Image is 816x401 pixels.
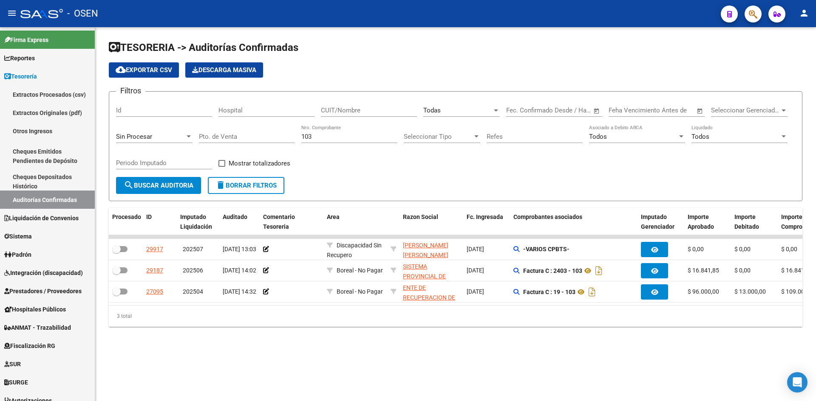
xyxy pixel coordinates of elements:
span: Hospitales Públicos [4,305,66,314]
span: $ 0,00 [734,246,751,252]
div: 29187 [146,266,163,275]
span: Imputado Liquidación [180,213,212,230]
span: 202506 [183,267,203,274]
span: [DATE] 14:32 [223,288,256,295]
input: End date [541,107,583,114]
span: SUR [4,359,21,369]
span: Comprobantes asociados [513,213,582,220]
button: Open calendar [695,106,705,116]
i: Descargar documento [593,264,604,278]
strong: -VARIOS CPBTS- [523,246,569,252]
button: Exportar CSV [109,62,179,78]
span: [DATE] [467,267,484,274]
datatable-header-cell: Imputado Gerenciador [637,208,684,236]
span: $ 96.000,00 [688,288,719,295]
span: [DATE] 14:02 [223,267,256,274]
span: $ 13.000,00 [734,288,766,295]
span: Buscar Auditoria [124,182,193,189]
span: $ 0,00 [781,246,797,252]
span: Sistema [4,232,32,241]
span: Reportes [4,53,35,63]
span: 202507 [183,246,203,252]
div: - 30718615700 [403,283,460,301]
mat-icon: search [124,180,134,190]
mat-icon: person [799,8,809,18]
span: Seleccionar Tipo [404,133,473,140]
datatable-header-cell: Procesado [109,208,143,236]
span: ANMAT - Trazabilidad [4,323,71,332]
div: 27095 [146,287,163,297]
span: Firma Express [4,35,48,45]
div: - 30691822849 [403,262,460,280]
span: ENTE DE RECUPERACION DE FONDOS PARA EL FORTALECIMIENTO DEL SISTEMA DE SALUD DE MENDOZA (REFORSAL)... [403,284,459,349]
button: Buscar Auditoria [116,177,201,194]
datatable-header-cell: Razon Social [399,208,463,236]
span: - OSEN [67,4,98,23]
span: Discapacidad Sin Recupero [327,242,382,258]
div: 3 total [109,306,802,327]
span: [DATE] [467,288,484,295]
span: Area [327,213,340,220]
span: Fiscalización RG [4,341,55,351]
span: $ 109.000,00 [781,288,816,295]
span: Boreal - No Pagar [337,288,383,295]
span: Procesado [112,213,141,220]
div: - 27292513432 [403,241,460,258]
span: $ 0,00 [734,267,751,274]
span: $ 16.841,85 [688,267,719,274]
span: SISTEMA PROVINCIAL DE SALUD [403,263,446,289]
datatable-header-cell: Importe Aprobado [684,208,731,236]
span: Auditado [223,213,247,220]
button: Open calendar [592,106,602,116]
datatable-header-cell: Comprobantes asociados [510,208,637,236]
span: Seleccionar Gerenciador [711,107,780,114]
span: Exportar CSV [116,66,172,74]
span: Sin Procesar [116,133,152,140]
h3: Filtros [116,85,145,97]
input: Start date [506,107,534,114]
strong: Factura C : 2403 - 103 [523,267,582,274]
span: Boreal - No Pagar [337,267,383,274]
i: Descargar documento [586,285,598,299]
mat-icon: cloud_download [116,64,126,75]
button: Borrar Filtros [208,177,284,194]
span: Importe Aprobado [688,213,714,230]
datatable-header-cell: Area [323,208,387,236]
span: Imputado Gerenciador [641,213,674,230]
span: $ 16.841,85 [781,267,813,274]
mat-icon: menu [7,8,17,18]
app-download-masive: Descarga masiva de comprobantes (adjuntos) [185,62,263,78]
span: Descarga Masiva [192,66,256,74]
span: 202504 [183,288,203,295]
datatable-header-cell: ID [143,208,177,236]
span: Fc. Ingresada [467,213,503,220]
span: SURGE [4,378,28,387]
datatable-header-cell: Fc. Ingresada [463,208,510,236]
span: Todos [589,133,607,140]
span: Integración (discapacidad) [4,268,83,278]
span: Mostrar totalizadores [229,158,290,168]
span: Prestadores / Proveedores [4,286,82,296]
datatable-header-cell: Comentario Tesoreria [260,208,323,236]
span: Importe Debitado [734,213,759,230]
button: Descarga Masiva [185,62,263,78]
span: [DATE] [467,246,484,252]
span: [DATE] 13:03 [223,246,256,252]
span: Tesorería [4,72,37,81]
datatable-header-cell: Importe Debitado [731,208,778,236]
mat-icon: delete [215,180,226,190]
datatable-header-cell: Imputado Liquidación [177,208,219,236]
span: $ 0,00 [688,246,704,252]
span: ID [146,213,152,220]
span: Liquidación de Convenios [4,213,79,223]
span: Borrar Filtros [215,182,277,189]
div: Open Intercom Messenger [787,372,807,393]
span: Comentario Tesoreria [263,213,295,230]
span: Todas [423,107,441,114]
span: [PERSON_NAME] [PERSON_NAME] [403,242,448,258]
strong: Factura C : 19 - 103 [523,289,575,295]
span: Todos [691,133,709,140]
datatable-header-cell: Auditado [219,208,260,236]
span: Razon Social [403,213,438,220]
span: TESORERIA -> Auditorías Confirmadas [109,42,298,53]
